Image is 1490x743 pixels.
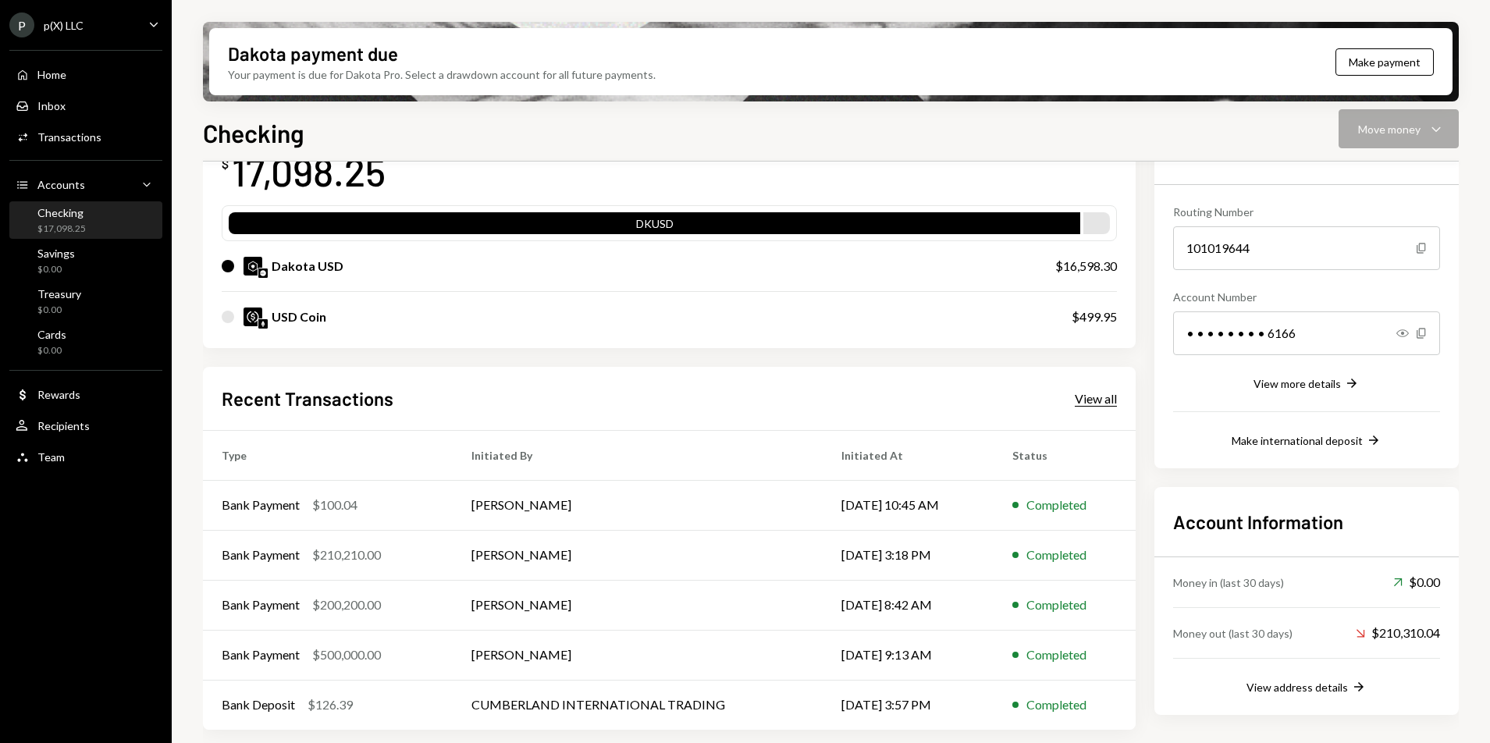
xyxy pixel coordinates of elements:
div: $17,098.25 [37,222,86,236]
h1: Checking [203,117,304,148]
div: 101019644 [1173,226,1440,270]
div: $210,310.04 [1356,624,1440,642]
div: Completed [1026,496,1086,514]
div: Completed [1026,695,1086,714]
div: $126.39 [308,695,353,714]
div: $499.95 [1072,308,1117,326]
div: Recipients [37,419,90,432]
td: [DATE] 3:18 PM [823,530,994,580]
div: View more details [1254,377,1341,390]
div: DKUSD [229,215,1080,237]
div: p(X) LLC [44,19,84,32]
div: Completed [1026,645,1086,664]
a: Team [9,443,162,471]
div: Home [37,68,66,81]
div: Bank Payment [222,595,300,614]
div: Treasury [37,287,81,300]
a: Checking$17,098.25 [9,201,162,239]
div: Money out (last 30 days) [1173,625,1293,642]
button: View more details [1254,375,1360,393]
img: ethereum-mainnet [258,319,268,329]
div: $500,000.00 [312,645,381,664]
div: Rewards [37,388,80,401]
div: Transactions [37,130,101,144]
th: Type [203,430,453,480]
td: [PERSON_NAME] [453,530,823,580]
button: Make payment [1335,48,1434,76]
a: Cards$0.00 [9,323,162,361]
div: Money in (last 30 days) [1173,574,1284,591]
div: $ [222,156,229,172]
div: $0.00 [37,263,75,276]
div: Savings [37,247,75,260]
div: Cards [37,328,66,341]
div: Accounts [37,178,85,191]
div: Dakota USD [272,257,343,276]
div: 17,098.25 [232,147,386,196]
a: Recipients [9,411,162,439]
div: Bank Payment [222,546,300,564]
div: Routing Number [1173,204,1440,220]
div: $100.04 [312,496,357,514]
a: Rewards [9,380,162,408]
div: $0.00 [37,304,81,317]
td: [DATE] 9:13 AM [823,630,994,680]
div: $16,598.30 [1055,257,1117,276]
div: $0.00 [1393,573,1440,592]
div: Inbox [37,99,66,112]
img: USDC [244,308,262,326]
td: [DATE] 3:57 PM [823,680,994,730]
div: P [9,12,34,37]
img: DKUSD [244,257,262,276]
div: $210,210.00 [312,546,381,564]
div: Completed [1026,595,1086,614]
button: View address details [1246,679,1367,696]
div: $0.00 [37,344,66,357]
div: Checking [37,206,86,219]
div: Make international deposit [1232,434,1363,447]
div: Bank Payment [222,496,300,514]
div: Bank Deposit [222,695,295,714]
td: [PERSON_NAME] [453,630,823,680]
a: Savings$0.00 [9,242,162,279]
a: Accounts [9,170,162,198]
h2: Recent Transactions [222,386,393,411]
img: base-mainnet [258,268,268,278]
div: Account Number [1173,289,1440,305]
div: USD Coin [272,308,326,326]
div: Completed [1026,546,1086,564]
div: • • • • • • • • 6166 [1173,311,1440,355]
td: [PERSON_NAME] [453,480,823,530]
th: Initiated At [823,430,994,480]
div: Your payment is due for Dakota Pro. Select a drawdown account for all future payments. [228,66,656,83]
div: Bank Payment [222,645,300,664]
div: $200,200.00 [312,595,381,614]
div: View address details [1246,681,1348,694]
a: Treasury$0.00 [9,283,162,320]
td: [DATE] 10:45 AM [823,480,994,530]
div: Dakota payment due [228,41,398,66]
td: [DATE] 8:42 AM [823,580,994,630]
button: Make international deposit [1232,432,1382,450]
a: View all [1075,389,1117,407]
a: Inbox [9,91,162,119]
td: [PERSON_NAME] [453,580,823,630]
th: Initiated By [453,430,823,480]
a: Home [9,60,162,88]
a: Transactions [9,123,162,151]
td: CUMBERLAND INTERNATIONAL TRADING [453,680,823,730]
div: View all [1075,391,1117,407]
h2: Account Information [1173,509,1440,535]
div: Team [37,450,65,464]
th: Status [994,430,1136,480]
